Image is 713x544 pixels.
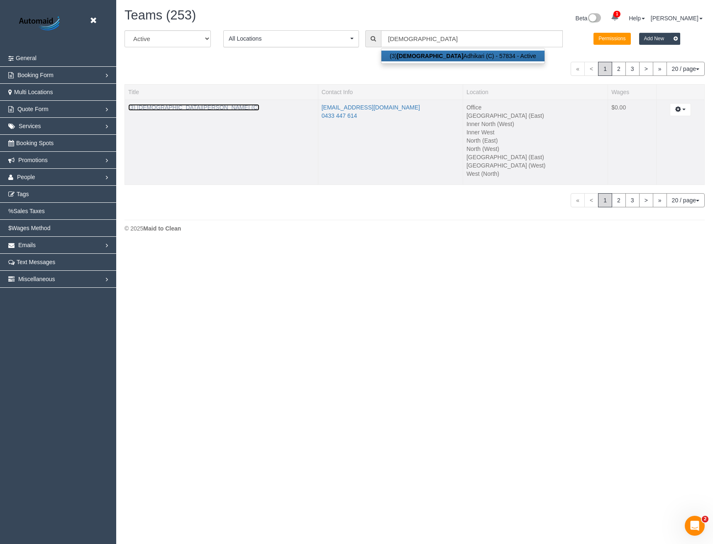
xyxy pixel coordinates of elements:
a: > [639,62,653,76]
a: [PERSON_NAME] [651,15,703,22]
li: Inner West [466,128,604,136]
a: (3) [DEMOGRAPHIC_DATA][PERSON_NAME] (C) [128,104,259,111]
a: [EMAIL_ADDRESS][DOMAIN_NAME] [322,104,420,111]
th: Wages [608,84,656,100]
button: Add New [639,33,681,45]
button: Permissions [593,33,630,45]
a: » [653,62,667,76]
li: [GEOGRAPHIC_DATA] (West) [466,161,604,170]
span: Tags [17,191,29,197]
td: Wages [608,100,656,185]
th: Location [463,84,608,100]
img: Automaid Logo [15,15,66,33]
li: [GEOGRAPHIC_DATA] (East) [466,153,604,161]
strong: Maid to Clean [143,225,181,232]
li: West (North) [466,170,604,178]
span: All Locations [229,34,348,43]
span: Teams (253) [125,8,196,22]
span: Quote Form [17,106,49,112]
td: Contact Info [318,100,463,185]
span: « [571,193,585,207]
li: [GEOGRAPHIC_DATA] (East) [466,112,604,120]
li: Inner North (West) [466,120,604,128]
span: 1 [613,11,620,17]
span: Booking Form [17,72,54,78]
a: 2 [612,62,626,76]
a: Beta [576,15,601,22]
span: < [584,193,598,207]
a: 0433 447 614 [322,112,357,119]
a: > [639,193,653,207]
li: North (West) [466,145,604,153]
img: New interface [587,13,601,24]
span: 1 [598,193,612,207]
span: « [571,62,585,76]
li: Office [466,103,604,112]
a: » [653,193,667,207]
span: Multi Locations [14,89,53,95]
span: Wages Method [12,225,51,231]
iframe: Intercom live chat [685,516,705,536]
td: Title [125,100,318,185]
div: © 2025 [125,224,705,233]
a: 3 [625,193,640,207]
span: Booking Spots [16,140,54,146]
button: All Locations [223,30,359,47]
span: Emails [18,242,36,248]
a: 3 [625,62,640,76]
span: Services [19,123,41,129]
span: Promotions [18,157,48,163]
nav: Pagination navigation [571,193,705,207]
a: 2 [612,193,626,207]
input: Enter the first 3 letters of the name to search [381,30,563,47]
span: Sales Taxes [13,208,44,214]
span: 2 [702,516,708,522]
nav: Pagination navigation [571,62,705,76]
strong: [DEMOGRAPHIC_DATA] [397,53,463,59]
a: 1 [607,8,623,27]
div: Tags [128,112,315,114]
span: Text Messages [17,259,55,265]
span: General [16,55,37,61]
th: Title [125,84,318,100]
button: 20 / page [667,193,705,207]
th: Contact Info [318,84,463,100]
button: 20 / page [667,62,705,76]
a: (3)[DEMOGRAPHIC_DATA]Adhikari (C) - 57834 - Active [381,51,545,61]
span: People [17,174,35,180]
span: 1 [598,62,612,76]
li: North (East) [466,136,604,145]
a: Help [629,15,645,22]
td: Location [463,100,608,185]
span: < [584,62,598,76]
span: Miscellaneous [18,276,55,282]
